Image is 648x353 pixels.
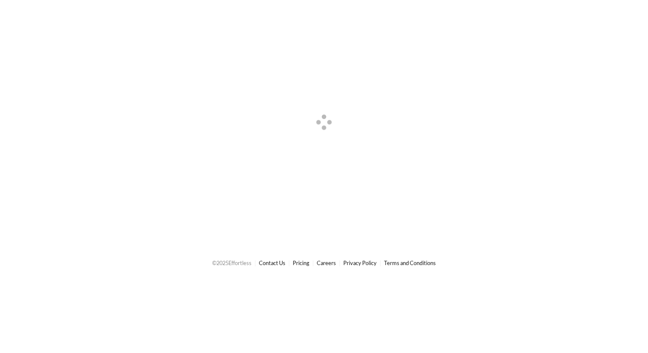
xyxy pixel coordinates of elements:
[317,259,336,266] a: Careers
[343,259,377,266] a: Privacy Policy
[293,259,309,266] a: Pricing
[384,259,436,266] a: Terms and Conditions
[212,259,252,266] span: © 2025 Effortless
[259,259,285,266] a: Contact Us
